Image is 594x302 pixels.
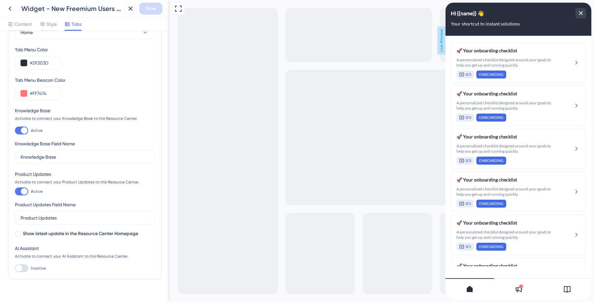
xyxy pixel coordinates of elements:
[15,179,155,185] div: Activate to connect your Product Updates to this Resource Center.
[15,76,155,84] div: Tab Menu Beacon Color
[130,5,141,16] div: close resource center
[20,155,26,161] span: 0/3
[5,19,74,24] span: Your shortcut to instant solutions
[11,130,110,162] div: Your onboarding checklist
[21,28,33,36] span: Home
[20,69,26,75] span: 0/3
[21,4,122,13] div: Widget - New Freemium Users (Post internal Feedback)
[33,69,58,75] span: ONBOARDING
[21,153,149,161] input: Knowledge Base
[31,266,46,271] span: Inactive
[15,1,40,9] span: Growth Hub
[5,6,38,16] span: Hi {{name}} 👋
[11,216,110,224] span: 🚀 Your onboarding checklist
[11,173,110,181] span: 🚀 Your onboarding checklist
[31,189,43,194] span: Active
[11,44,110,76] div: Your onboarding checklist
[15,26,154,39] button: Home
[15,107,155,115] div: Knowledge Base
[15,140,75,148] div: Knowledge Base Field Name
[33,198,58,204] span: ONBOARDING
[11,216,110,248] div: Your onboarding checklist
[20,241,26,247] span: 0/1
[45,3,47,8] div: 3
[11,259,110,267] span: 🚀 Your onboarding checklist
[11,173,110,205] div: Your onboarding checklist
[11,259,110,291] div: Your onboarding checklist
[15,244,155,252] div: AI Assistant
[15,46,155,54] div: Tab Menu Color
[146,5,156,13] span: Save
[20,198,26,204] span: 0/1
[15,201,76,209] div: Product Updates Field Name
[11,227,110,237] span: A personalized checklist designed around your goals to help you get up and running quickly.
[21,214,149,222] input: Product Updates
[15,20,32,28] span: Content
[11,141,110,151] span: A personalized checklist designed around your goals to help you get up and running quickly.
[268,26,276,55] span: Live Preview
[31,128,43,133] span: Active
[71,20,82,28] span: Tabs
[11,87,110,119] div: Your onboarding checklist
[11,44,110,52] span: 🚀 Your onboarding checklist
[33,241,58,247] span: ONBOARDING
[15,170,155,178] div: Product Updates
[11,130,110,138] span: 🚀 Your onboarding checklist
[11,87,110,95] span: 🚀 Your onboarding checklist
[11,98,110,108] span: A personalized checklist designed around your goals to help you get up and running quickly.
[15,254,155,259] div: Activate to connect your AI Assistant to this Resource Center.
[20,112,26,118] span: 0/3
[23,230,138,238] span: Show latest update in the Resource Center Homepage
[33,112,58,118] span: ONBOARDING
[139,3,162,15] button: Save
[11,184,110,194] span: A personalized checklist designed around your goals to help you get up and running quickly.
[46,20,57,28] span: Style
[15,116,155,121] div: Activate to connect your Knowledge Base to this Resource Center.
[11,55,110,65] span: A personalized checklist designed around your goals to help you get up and running quickly.
[33,155,58,161] span: ONBOARDING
